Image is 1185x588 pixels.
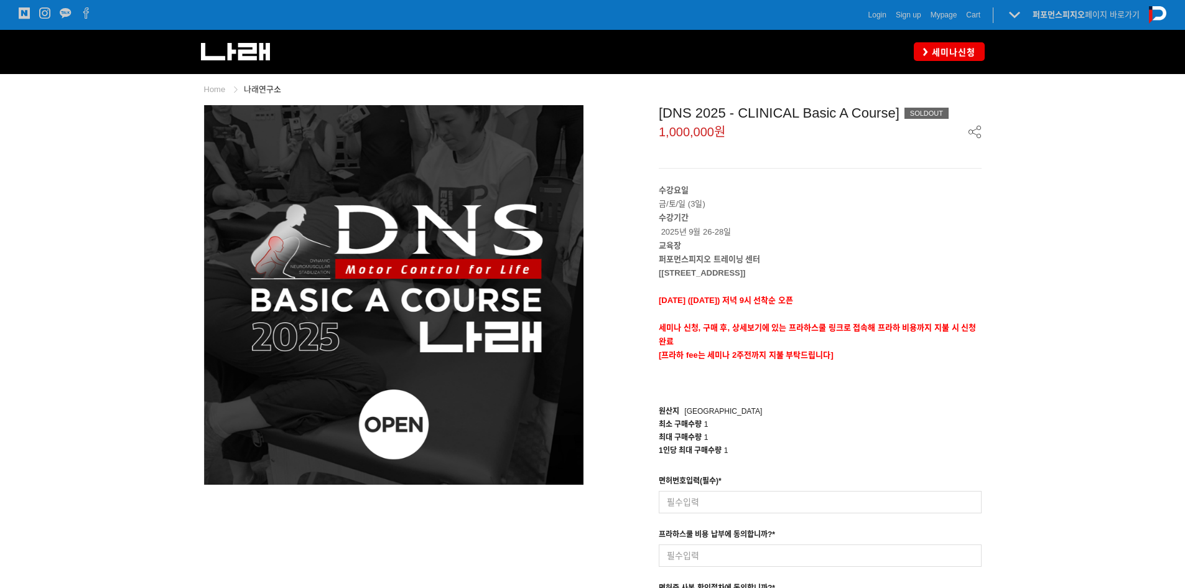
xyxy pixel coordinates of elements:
a: Login [868,9,886,21]
div: 프라하스쿨 비용 납부에 동의합니까? [659,528,775,544]
span: [DATE] ([DATE]) 저녁 9시 선착순 오픈 [659,296,793,305]
strong: 수강요일 [659,185,689,195]
a: 퍼포먼스피지오페이지 바로가기 [1033,10,1140,19]
input: 필수입력 [659,544,982,567]
p: 2025년 9월 26-28일 [659,211,982,238]
a: Home [204,85,226,94]
span: 원산지 [659,407,679,416]
a: 세미나신청 [914,42,985,60]
strong: [[STREET_ADDRESS]] [659,268,745,278]
span: 1인당 최대 구매수량 [659,446,722,455]
a: Sign up [896,9,921,21]
strong: 세미나 신청, 구매 후, 상세보기에 있는 프라하스쿨 링크로 접속해 프라하 비용까지 지불 시 신청완료 [659,323,976,346]
div: [DNS 2025 - CLINICAL Basic A Course] [659,105,982,121]
strong: 수강기간 [659,213,689,222]
span: 1,000,000원 [659,126,725,138]
span: 최소 구매수량 [659,420,702,429]
strong: 퍼포먼스피지오 트레이닝 센터 [659,254,760,264]
div: 면허번호입력(필수) [659,475,722,491]
span: 1 [704,433,709,442]
div: SOLDOUT [904,108,949,119]
strong: 교육장 [659,241,681,250]
span: [프라하 fee는 세미나 2주전까지 지불 부탁드립니다] [659,350,834,360]
strong: 퍼포먼스피지오 [1033,10,1085,19]
span: 1 [724,446,728,455]
a: Mypage [931,9,957,21]
a: Cart [966,9,980,21]
input: 필수입력 [659,491,982,513]
span: 1 [704,420,709,429]
span: 최대 구매수량 [659,433,702,442]
span: [GEOGRAPHIC_DATA] [684,407,762,416]
a: 나래연구소 [244,85,281,94]
span: 세미나신청 [928,46,975,58]
p: 금/토/일 (3일) [659,184,982,211]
